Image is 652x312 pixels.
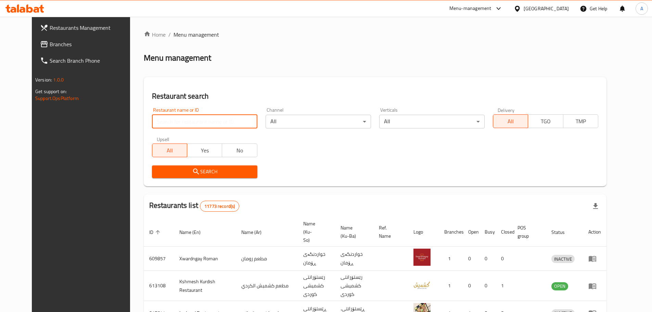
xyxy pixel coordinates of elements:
[298,247,335,271] td: خواردنگەی ڕۆمان
[152,143,187,157] button: All
[566,116,596,126] span: TMP
[463,247,479,271] td: 0
[144,30,606,39] nav: breadcrumb
[479,247,496,271] td: 0
[152,115,257,128] input: Search for restaurant name or ID..
[190,146,219,155] span: Yes
[35,52,141,69] a: Search Branch Phone
[563,114,598,128] button: TMP
[298,271,335,301] td: رێستۆرانتی کشمیشى كوردى
[531,116,560,126] span: TGO
[528,114,563,128] button: TGO
[587,198,604,214] div: Export file
[335,271,373,301] td: رێستۆرانتی کشمیشى كوردى
[144,30,166,39] a: Home
[583,217,606,247] th: Action
[174,247,236,271] td: Xwardngay Roman
[144,52,211,63] h2: Menu management
[149,200,240,212] h2: Restaurants list
[588,254,601,263] div: Menu
[479,271,496,301] td: 0
[35,94,79,103] a: Support.OpsPlatform
[496,217,512,247] th: Closed
[463,217,479,247] th: Open
[335,247,373,271] td: خواردنگەی ڕۆمان
[236,247,298,271] td: مطعم رومان
[236,271,298,301] td: مطعم كشميش الكردي
[517,224,538,240] span: POS group
[498,108,515,112] label: Delivery
[379,224,400,240] span: Ref. Name
[144,271,174,301] td: 613108
[35,87,67,96] span: Get support on:
[187,143,222,157] button: Yes
[241,228,270,236] span: Name (Ar)
[551,282,568,290] span: OPEN
[496,247,512,271] td: 0
[341,224,365,240] span: Name (Ku-Ba)
[551,255,575,263] span: INACTIVE
[493,114,528,128] button: All
[144,247,174,271] td: 609857
[408,217,439,247] th: Logo
[200,203,239,210] span: 11773 record(s)
[266,115,371,128] div: All
[413,276,431,293] img: Kshmesh Kurdish Restaurant
[413,249,431,266] img: Xwardngay Roman
[50,57,135,65] span: Search Branch Phone
[149,228,162,236] span: ID
[551,228,574,236] span: Status
[479,217,496,247] th: Busy
[379,115,485,128] div: All
[174,271,236,301] td: Kshmesh Kurdish Restaurant
[157,167,252,176] span: Search
[524,5,569,12] div: [GEOGRAPHIC_DATA]
[174,30,219,39] span: Menu management
[53,75,64,84] span: 1.0.0
[640,5,643,12] span: A
[303,220,327,244] span: Name (Ku-So)
[155,146,184,155] span: All
[168,30,171,39] li: /
[449,4,491,13] div: Menu-management
[35,36,141,52] a: Branches
[439,217,463,247] th: Branches
[50,24,135,32] span: Restaurants Management
[496,271,512,301] td: 1
[179,228,209,236] span: Name (En)
[588,282,601,290] div: Menu
[35,75,52,84] span: Version:
[439,247,463,271] td: 1
[496,116,525,126] span: All
[439,271,463,301] td: 1
[35,20,141,36] a: Restaurants Management
[152,91,598,101] h2: Restaurant search
[157,137,169,141] label: Upsell
[463,271,479,301] td: 0
[152,165,257,178] button: Search
[50,40,135,48] span: Branches
[225,146,254,155] span: No
[200,201,239,212] div: Total records count
[222,143,257,157] button: No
